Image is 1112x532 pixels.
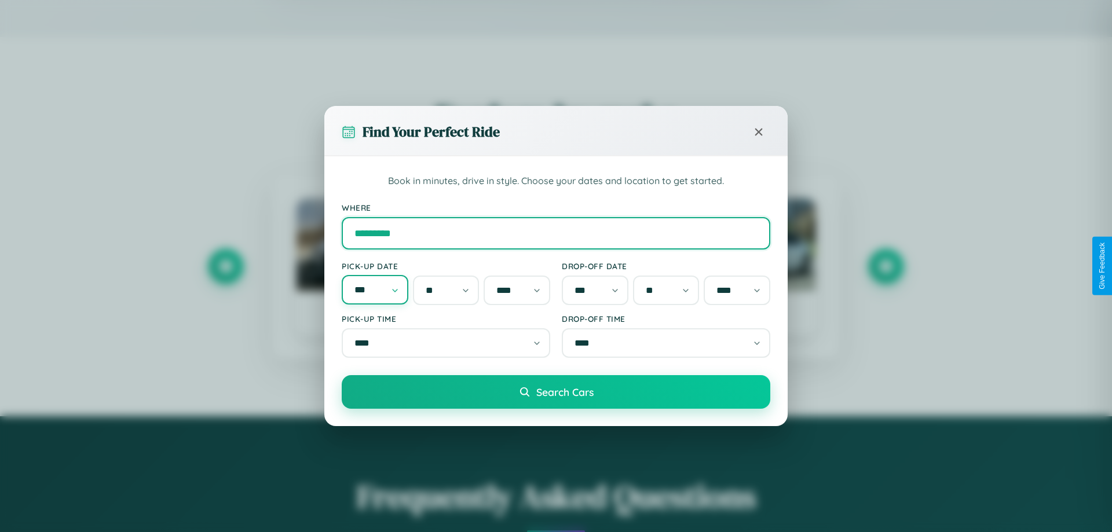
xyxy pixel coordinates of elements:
[562,314,770,324] label: Drop-off Time
[342,314,550,324] label: Pick-up Time
[536,386,594,398] span: Search Cars
[342,375,770,409] button: Search Cars
[342,174,770,189] p: Book in minutes, drive in style. Choose your dates and location to get started.
[342,203,770,212] label: Where
[342,261,550,271] label: Pick-up Date
[363,122,500,141] h3: Find Your Perfect Ride
[562,261,770,271] label: Drop-off Date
